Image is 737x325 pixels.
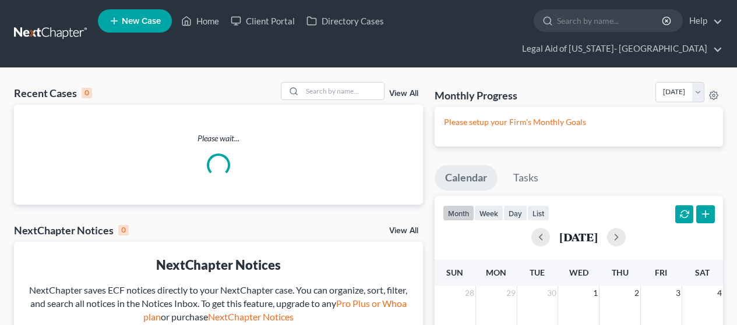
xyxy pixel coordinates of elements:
span: Wed [569,267,588,277]
span: 1 [592,286,599,300]
a: NextChapter Notices [208,311,294,322]
button: list [527,205,549,221]
div: NextChapter Notices [14,223,129,237]
span: 28 [464,286,475,300]
div: NextChapter saves ECF notices directly to your NextChapter case. You can organize, sort, filter, ... [23,284,414,324]
a: Legal Aid of [US_STATE]- [GEOGRAPHIC_DATA] [516,38,722,59]
span: Sun [446,267,463,277]
a: View All [389,90,418,98]
button: day [503,205,527,221]
span: 3 [675,286,682,300]
span: New Case [122,17,161,26]
span: 30 [546,286,558,300]
a: Calendar [435,165,498,191]
span: Sat [695,267,710,277]
span: 4 [716,286,723,300]
span: Mon [486,267,506,277]
a: Directory Cases [301,10,390,31]
a: Client Portal [225,10,301,31]
span: Tue [530,267,545,277]
a: Home [175,10,225,31]
a: Tasks [503,165,549,191]
div: 0 [118,225,129,235]
a: Pro Plus or Whoa plan [143,298,407,322]
input: Search by name... [557,10,664,31]
p: Please setup your Firm's Monthly Goals [444,116,714,128]
span: 29 [505,286,517,300]
span: Fri [655,267,667,277]
div: 0 [82,88,92,98]
div: Recent Cases [14,86,92,100]
div: NextChapter Notices [23,256,414,274]
a: Help [683,10,722,31]
h2: [DATE] [559,231,598,243]
button: month [443,205,474,221]
span: Thu [612,267,629,277]
h3: Monthly Progress [435,88,517,102]
a: View All [389,227,418,235]
span: 2 [633,286,640,300]
input: Search by name... [302,83,384,99]
p: Please wait... [14,133,423,144]
button: week [474,205,503,221]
